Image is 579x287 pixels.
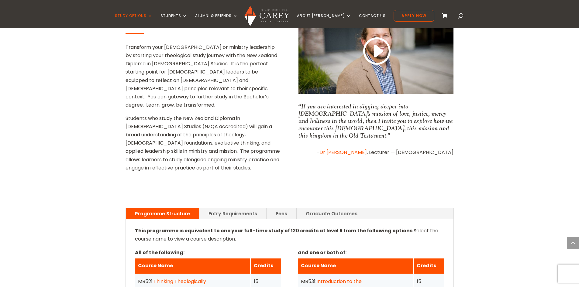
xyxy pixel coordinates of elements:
div: Credits [417,261,441,270]
p: All of the following: [135,248,281,257]
a: Students [160,14,187,28]
a: Programme Structure [126,208,199,219]
a: Dr [PERSON_NAME] [319,149,367,156]
a: Study Options [115,14,153,28]
p: “If you are interested in digging deeper into [DEMOGRAPHIC_DATA]’s mission of love, justice, merc... [298,103,453,139]
a: Contact Us [359,14,386,28]
p: Select the course name to view a course description. [135,227,444,248]
a: About [PERSON_NAME] [297,14,351,28]
a: Fees [267,208,296,219]
div: Credits [254,261,278,270]
div: Course Name [138,261,247,270]
a: Entry Requirements [199,208,266,219]
div: 15 [254,277,278,285]
a: Apply Now [394,10,434,22]
a: Graduate Outcomes [297,208,367,219]
p: and one or both of: [298,248,444,257]
a: Thinking Theologically [153,278,206,285]
p: – , Lecturer — [DEMOGRAPHIC_DATA] [298,148,453,156]
div: 15 [417,277,441,285]
a: Alumni & Friends [195,14,238,28]
strong: This programme is equivalent to one year full-time study of 120 credits at level 5 from the follo... [135,227,414,234]
p: Students who study the New Zealand Diploma in [DEMOGRAPHIC_DATA] Studies (NZQA accredited) will g... [126,114,281,172]
div: Course Name [301,261,410,270]
div: MB521: [138,277,247,285]
img: Carey Baptist College [244,6,289,26]
p: Transform your [DEMOGRAPHIC_DATA] or ministry leadership by starting your theological study journ... [126,43,281,114]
